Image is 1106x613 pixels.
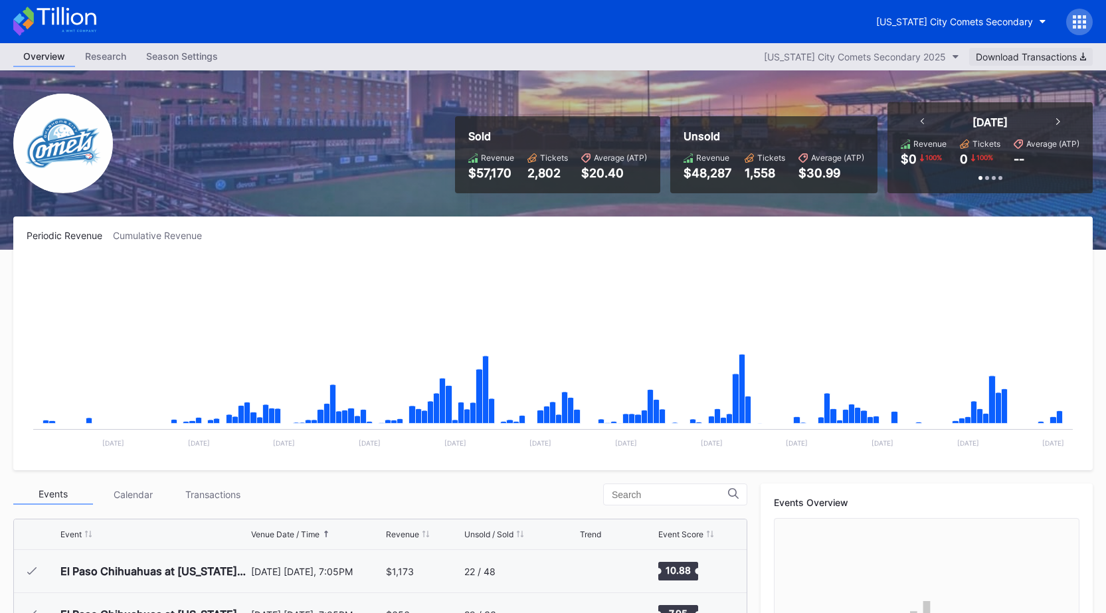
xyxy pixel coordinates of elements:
[969,48,1093,66] button: Download Transactions
[901,152,917,166] div: $0
[866,9,1056,34] button: [US_STATE] City Comets Secondary
[136,46,228,67] a: Season Settings
[93,484,173,505] div: Calendar
[581,166,647,180] div: $20.40
[1026,139,1079,149] div: Average (ATP)
[13,484,93,505] div: Events
[696,153,729,163] div: Revenue
[60,529,82,539] div: Event
[359,439,381,447] text: [DATE]
[273,439,295,447] text: [DATE]
[757,48,966,66] button: [US_STATE] City Comets Secondary 2025
[386,529,419,539] div: Revenue
[136,46,228,66] div: Season Settings
[913,139,947,149] div: Revenue
[481,153,514,163] div: Revenue
[975,152,994,163] div: 100 %
[745,166,785,180] div: 1,558
[594,153,647,163] div: Average (ATP)
[612,489,728,500] input: Search
[876,16,1033,27] div: [US_STATE] City Comets Secondary
[774,497,1079,508] div: Events Overview
[27,258,1079,457] svg: Chart title
[757,153,785,163] div: Tickets
[60,565,248,578] div: El Paso Chihuahuas at [US_STATE][GEOGRAPHIC_DATA] Comets
[684,130,864,143] div: Unsold
[75,46,136,66] div: Research
[1014,152,1024,166] div: --
[976,51,1086,62] div: Download Transactions
[872,439,893,447] text: [DATE]
[251,529,320,539] div: Venue Date / Time
[540,153,568,163] div: Tickets
[468,130,647,143] div: Sold
[173,484,252,505] div: Transactions
[786,439,808,447] text: [DATE]
[972,139,1000,149] div: Tickets
[113,230,213,241] div: Cumulative Revenue
[529,439,551,447] text: [DATE]
[580,555,620,588] svg: Chart title
[798,166,864,180] div: $30.99
[386,566,414,577] div: $1,173
[527,166,568,180] div: 2,802
[251,566,383,577] div: [DATE] [DATE], 7:05PM
[615,439,637,447] text: [DATE]
[811,153,864,163] div: Average (ATP)
[444,439,466,447] text: [DATE]
[924,152,943,163] div: 100 %
[13,46,75,67] a: Overview
[701,439,723,447] text: [DATE]
[957,439,979,447] text: [DATE]
[27,230,113,241] div: Periodic Revenue
[1042,439,1064,447] text: [DATE]
[580,529,601,539] div: Trend
[75,46,136,67] a: Research
[13,94,113,193] img: Oklahoma_City_Dodgers.png
[658,529,703,539] div: Event Score
[684,166,731,180] div: $48,287
[666,565,691,576] text: 10.88
[188,439,210,447] text: [DATE]
[468,166,514,180] div: $57,170
[764,51,946,62] div: [US_STATE] City Comets Secondary 2025
[960,152,968,166] div: 0
[972,116,1008,129] div: [DATE]
[464,566,496,577] div: 22 / 48
[102,439,124,447] text: [DATE]
[464,529,513,539] div: Unsold / Sold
